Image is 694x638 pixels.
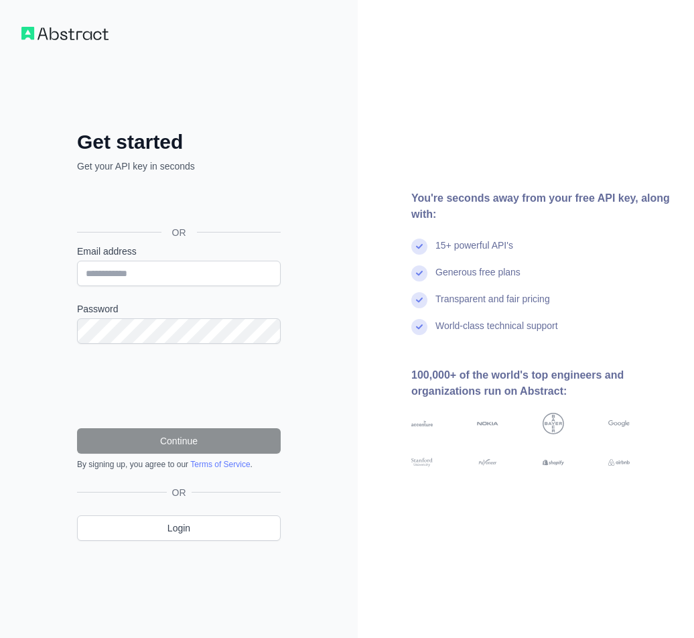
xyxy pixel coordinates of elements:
[77,515,281,541] a: Login
[411,367,673,399] div: 100,000+ of the world's top engineers and organizations run on Abstract:
[411,292,427,308] img: check mark
[608,413,630,434] img: google
[411,319,427,335] img: check mark
[435,292,550,319] div: Transparent and fair pricing
[543,413,564,434] img: bayer
[477,457,498,468] img: payoneer
[77,459,281,470] div: By signing up, you agree to our .
[411,265,427,281] img: check mark
[435,265,520,292] div: Generous free plans
[435,239,513,265] div: 15+ powerful API's
[543,457,564,468] img: shopify
[608,457,630,468] img: airbnb
[77,245,281,258] label: Email address
[411,413,433,434] img: accenture
[21,27,109,40] img: Workflow
[161,226,197,239] span: OR
[77,159,281,173] p: Get your API key in seconds
[77,360,281,412] iframe: reCAPTCHA
[190,460,250,469] a: Terms of Service
[167,486,192,499] span: OR
[435,319,558,346] div: World-class technical support
[77,302,281,316] label: Password
[477,413,498,434] img: nokia
[77,130,281,154] h2: Get started
[70,188,285,217] iframe: Nút Đăng nhập bằng Google
[411,457,433,468] img: stanford university
[411,239,427,255] img: check mark
[411,190,673,222] div: You're seconds away from your free API key, along with:
[77,428,281,454] button: Continue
